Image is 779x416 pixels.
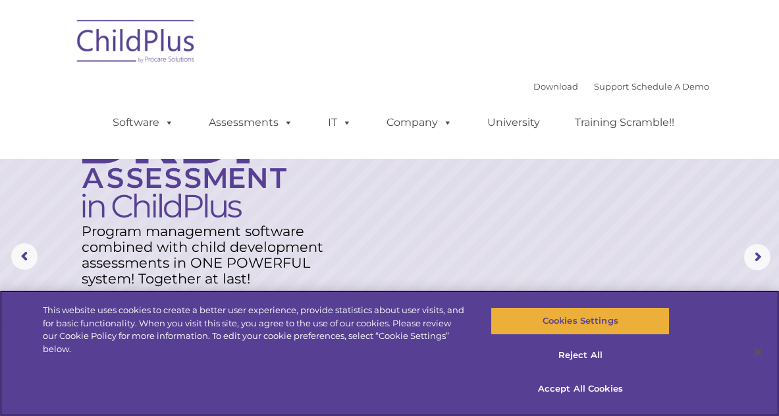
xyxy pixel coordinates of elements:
a: Schedule A Demo [631,81,709,92]
a: Company [373,109,466,136]
a: Training Scramble!! [562,109,687,136]
font: | [533,81,709,92]
img: DRDP Assessment in ChildPlus [82,117,286,218]
a: Support [594,81,629,92]
a: University [474,109,553,136]
a: Software [99,109,187,136]
a: Assessments [196,109,306,136]
button: Accept All Cookies [491,375,670,403]
div: This website uses cookies to create a better user experience, provide statistics about user visit... [43,304,468,355]
rs-layer: Program management software combined with child development assessments in ONE POWERFUL system! T... [82,223,331,287]
button: Cookies Settings [491,307,670,335]
button: Close [743,338,772,367]
button: Reject All [491,342,670,369]
a: Download [533,81,578,92]
a: IT [315,109,365,136]
img: ChildPlus by Procare Solutions [70,11,202,76]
